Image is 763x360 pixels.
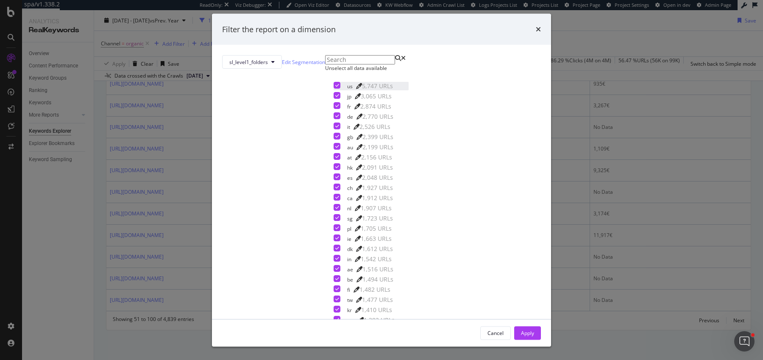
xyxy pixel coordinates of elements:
[325,64,417,72] div: Unselect all data available
[347,143,353,151] div: au
[347,235,351,242] div: ie
[359,285,390,294] div: 1,482 URLs
[359,123,390,131] div: 2,526 URLs
[361,204,392,212] div: 1,907 URLs
[362,163,393,172] div: 2,091 URLs
[282,57,325,66] a: Edit Segmentation
[222,24,336,35] div: Filter the report on a dimension
[347,174,353,181] div: es
[361,224,392,233] div: 1,705 URLs
[347,194,353,201] div: ca
[480,326,511,340] button: Cancel
[734,331,755,352] iframe: Intercom live chat
[361,153,392,162] div: 2,156 URLs
[362,173,393,182] div: 2,048 URLs
[362,296,393,304] div: 1,477 URLs
[362,214,393,223] div: 1,723 URLs
[347,164,353,171] div: hk
[347,82,353,89] div: us
[347,133,353,140] div: gb
[347,306,352,313] div: kr
[521,329,534,336] div: Apply
[347,276,353,283] div: be
[362,112,393,121] div: 2,770 URLs
[347,316,354,324] div: my
[361,92,392,100] div: 3,065 URLs
[347,215,353,222] div: sg
[362,82,393,90] div: 5,747 URLs
[229,58,268,65] span: sl_level1_folders
[347,204,351,212] div: nl
[487,329,504,336] div: Cancel
[347,92,351,100] div: jp
[361,306,392,314] div: 1,410 URLs
[362,133,393,141] div: 2,399 URLs
[212,14,551,346] div: modal
[360,102,391,111] div: 2,874 URLs
[347,103,351,110] div: fr
[347,286,350,293] div: fi
[361,255,392,263] div: 1,542 URLs
[347,225,351,232] div: pl
[364,316,395,324] div: 1,392 URLs
[347,265,353,273] div: ae
[362,265,393,273] div: 1,516 URLs
[362,245,393,253] div: 1,612 URLs
[347,184,353,191] div: ch
[362,194,393,202] div: 1,912 URLs
[347,255,351,262] div: in
[361,234,392,243] div: 1,663 URLs
[347,123,350,130] div: it
[347,245,353,252] div: dk
[536,24,541,35] div: times
[347,153,352,161] div: at
[514,326,541,340] button: Apply
[347,113,353,120] div: de
[362,275,393,284] div: 1,494 URLs
[222,55,282,69] button: sl_level1_folders
[362,143,393,151] div: 2,199 URLs
[347,296,353,303] div: tw
[362,184,393,192] div: 1,927 URLs
[325,55,395,64] input: Search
